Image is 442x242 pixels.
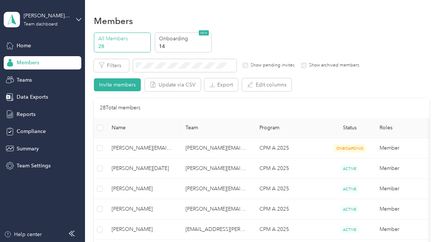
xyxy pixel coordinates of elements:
span: ACTIVE [340,165,359,173]
span: [PERSON_NAME] [112,185,174,193]
td: brian.montalvo@optioncare.com [106,138,180,159]
p: 28 [98,42,149,50]
p: Onboarding [159,35,209,42]
span: Compliance [17,127,46,135]
label: Show pending invites [248,62,295,69]
td: Pamela Azarowicz [106,219,180,240]
span: ACTIVE [340,185,359,193]
p: 28 Total members [100,104,140,112]
td: rachel.shaull@optioncare.com [180,199,254,219]
p: All Members [98,35,149,42]
td: cordia.bailey@optioncare.com [180,219,254,240]
td: CPM A 2025 [254,219,326,240]
button: Help center [4,231,42,238]
td: CPM A 2025 [254,159,326,179]
button: Export [204,78,238,91]
span: Name [112,125,174,131]
td: CPM A 2025 [254,199,326,219]
span: ACTIVE [340,205,359,213]
button: Invite members [94,78,141,91]
span: Members [17,59,39,67]
span: Data Exports [17,93,48,101]
td: rachel.shaull@optioncare.com [180,179,254,199]
iframe: Everlance-gr Chat Button Frame [401,201,442,242]
div: [PERSON_NAME][EMAIL_ADDRESS][PERSON_NAME][DOMAIN_NAME] [24,12,70,20]
span: Summary [17,145,39,153]
td: rachel.shaull@optioncare.com [180,159,254,179]
span: Teams [17,76,32,84]
th: Name [106,118,180,138]
label: Show archived members [306,62,359,69]
span: [PERSON_NAME][DATE] [112,164,174,173]
span: Reports [17,110,35,118]
th: Status [326,118,374,138]
span: [PERSON_NAME] [112,205,174,213]
span: [PERSON_NAME] [112,225,174,234]
td: ONBOARDING [326,138,374,159]
p: 14 [159,42,209,50]
td: Meagan Natal [106,159,180,179]
span: [PERSON_NAME][EMAIL_ADDRESS][PERSON_NAME][DOMAIN_NAME] [112,144,174,152]
span: ACTIVE [340,226,359,234]
td: CPM A 2025 [254,179,326,199]
div: Team dashboard [24,22,58,27]
h1: Members [94,17,133,25]
button: Edit columns [242,78,292,91]
span: Home [17,42,31,50]
td: CPM A 2025 [254,138,326,159]
td: Anne Veneziano [106,179,180,199]
th: Team [180,118,254,138]
span: NEW [199,30,209,35]
th: Program [254,118,326,138]
span: Team Settings [17,162,51,170]
span: ONBOARDING [334,144,366,152]
td: rachel.shaull@optioncare.com [180,138,254,159]
button: Filters [94,59,129,72]
button: Update via CSV [145,78,201,91]
td: Demar Thompson [106,199,180,219]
